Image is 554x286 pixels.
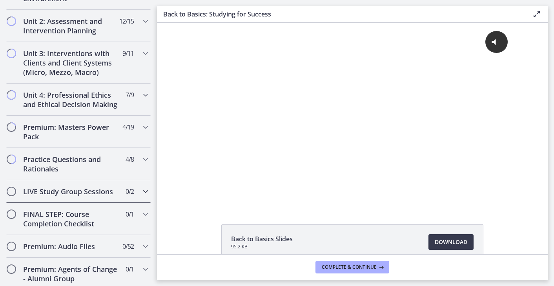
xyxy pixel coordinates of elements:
span: 0 / 52 [122,242,134,251]
h2: Premium: Agents of Change - Alumni Group [23,264,119,283]
h2: Premium: Audio Files [23,242,119,251]
h2: FINAL STEP: Course Completion Checklist [23,209,119,228]
h2: LIVE Study Group Sessions [23,187,119,196]
span: 7 / 9 [126,90,134,100]
h2: Unit 4: Professional Ethics and Ethical Decision Making [23,90,119,109]
h2: Premium: Masters Power Pack [23,122,119,141]
span: 4 / 8 [126,155,134,164]
span: 9 / 11 [122,49,134,58]
h3: Back to Basics: Studying for Success [163,9,519,19]
span: 12 / 15 [119,16,134,26]
span: Download [435,237,467,247]
button: Complete & continue [315,261,389,273]
span: 4 / 19 [122,122,134,132]
span: Back to Basics Slides [231,234,293,244]
span: Complete & continue [322,264,377,270]
iframe: Video Lesson [157,23,548,206]
span: 95.2 KB [231,244,293,250]
h2: Unit 3: Interventions with Clients and Client Systems (Micro, Mezzo, Macro) [23,49,119,77]
span: 0 / 1 [126,209,134,219]
a: Download [428,234,474,250]
span: 0 / 2 [126,187,134,196]
h2: Practice Questions and Rationales [23,155,119,173]
span: 0 / 1 [126,264,134,274]
h2: Unit 2: Assessment and Intervention Planning [23,16,119,35]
